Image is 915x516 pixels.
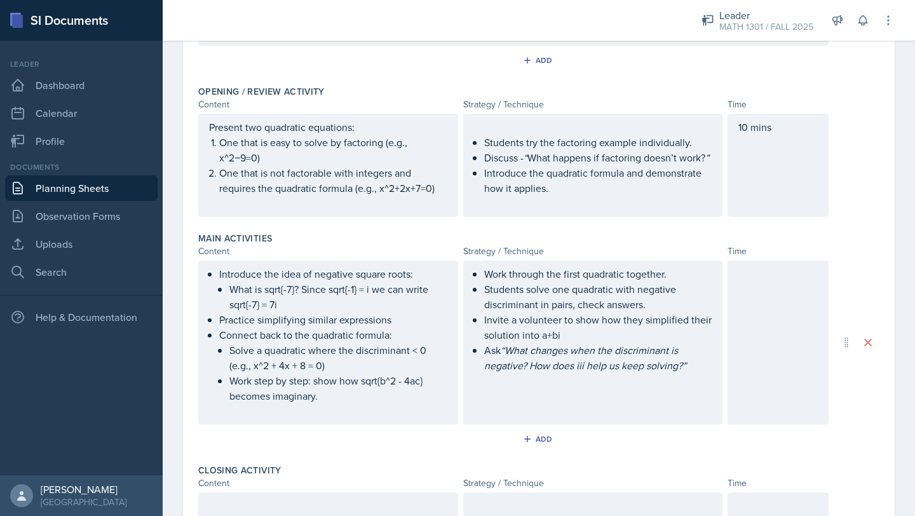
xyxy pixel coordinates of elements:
p: 10 mins [738,119,818,135]
div: Content [198,477,458,490]
label: Opening / Review Activity [198,85,325,98]
p: Introduce the idea of negative square roots: [219,266,447,282]
p: Introduce the quadratic formula and demonstrate how it applies. [484,165,712,196]
a: Uploads [5,231,158,257]
p: Discuss - What happens if factoring doesn’t work? [484,150,712,165]
p: Practice simplifying similar expressions [219,312,447,327]
div: Documents [5,161,158,173]
p: Connect back to the quadratic formula: [219,327,447,343]
div: Time [728,98,829,111]
button: Add [518,430,560,449]
label: Closing Activity [198,464,281,477]
div: Time [728,477,829,490]
a: Calendar [5,100,158,126]
p: Work step by step: show how sqrt{b^2 - 4ac}​ becomes imaginary. [229,373,447,404]
div: Strategy / Technique [463,245,723,258]
p: Ask [484,343,712,373]
a: Profile [5,128,158,154]
a: Dashboard [5,72,158,98]
p: Present two quadratic equations: [209,119,447,135]
div: Time [728,245,829,258]
p: Students try the factoring example individually. [484,135,712,150]
div: Leader [5,58,158,70]
p: Students solve one quadratic with negative discriminant in pairs, check answers. [484,282,712,312]
div: Add [525,434,553,444]
em: “What changes when the discriminant is negative? How does iii help us keep solving?” [484,343,686,372]
div: Content [198,98,458,111]
p: One that is not factorable with integers and requires the quadratic formula (e.g., x^2+2x+7=0) [219,165,447,196]
p: Invite a volunteer to show how they simplified their solution into a+bi [484,312,712,343]
em: “ [524,151,527,165]
em: ” [705,151,709,165]
p: One that is easy to solve by factoring (e.g., x^2−9=0) [219,135,447,165]
a: Planning Sheets [5,175,158,201]
div: Help & Documentation [5,304,158,330]
div: Content [198,245,458,258]
p: Work through the first quadratic together. [484,266,712,282]
div: Add [525,55,553,65]
div: Strategy / Technique [463,477,723,490]
a: Observation Forms [5,203,158,229]
div: Leader [719,8,813,23]
div: [GEOGRAPHIC_DATA] [41,496,126,508]
a: Search [5,259,158,285]
div: Strategy / Technique [463,98,723,111]
p: Solve a quadratic where the discriminant < 0 (e.g., x^2 + 4x + 8 = 0) [229,343,447,373]
p: What is sqrt{-7}​? Since sqrt{-1} = i we can write sqrt{-7} = 7i [229,282,447,312]
div: MATH 1301 / FALL 2025 [719,20,813,34]
button: Add [518,51,560,70]
label: Main Activities [198,232,272,245]
div: [PERSON_NAME] [41,483,126,496]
